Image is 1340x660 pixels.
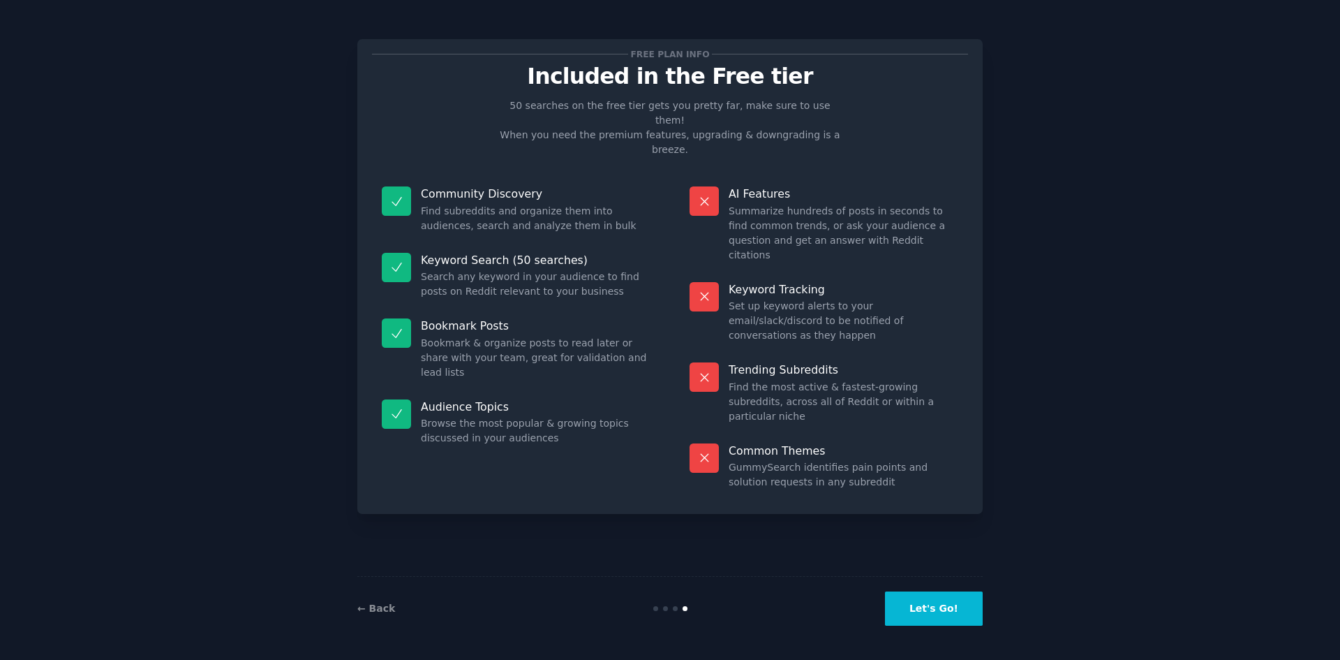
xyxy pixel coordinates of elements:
[729,362,958,377] p: Trending Subreddits
[421,416,650,446] dd: Browse the most popular & growing topics discussed in your audiences
[357,603,395,614] a: ← Back
[421,186,650,201] p: Community Discovery
[421,336,650,380] dd: Bookmark & organize posts to read later or share with your team, great for validation and lead lists
[729,299,958,343] dd: Set up keyword alerts to your email/slack/discord to be notified of conversations as they happen
[372,64,968,89] p: Included in the Free tier
[729,460,958,490] dd: GummySearch identifies pain points and solution requests in any subreddit
[729,204,958,263] dd: Summarize hundreds of posts in seconds to find common trends, or ask your audience a question and...
[421,204,650,233] dd: Find subreddits and organize them into audiences, search and analyze them in bulk
[421,253,650,267] p: Keyword Search (50 searches)
[729,443,958,458] p: Common Themes
[729,282,958,297] p: Keyword Tracking
[885,592,983,626] button: Let's Go!
[729,380,958,424] dd: Find the most active & fastest-growing subreddits, across all of Reddit or within a particular niche
[421,270,650,299] dd: Search any keyword in your audience to find posts on Reddit relevant to your business
[729,186,958,201] p: AI Features
[494,98,846,157] p: 50 searches on the free tier gets you pretty far, make sure to use them! When you need the premiu...
[421,318,650,333] p: Bookmark Posts
[628,47,712,61] span: Free plan info
[421,399,650,414] p: Audience Topics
